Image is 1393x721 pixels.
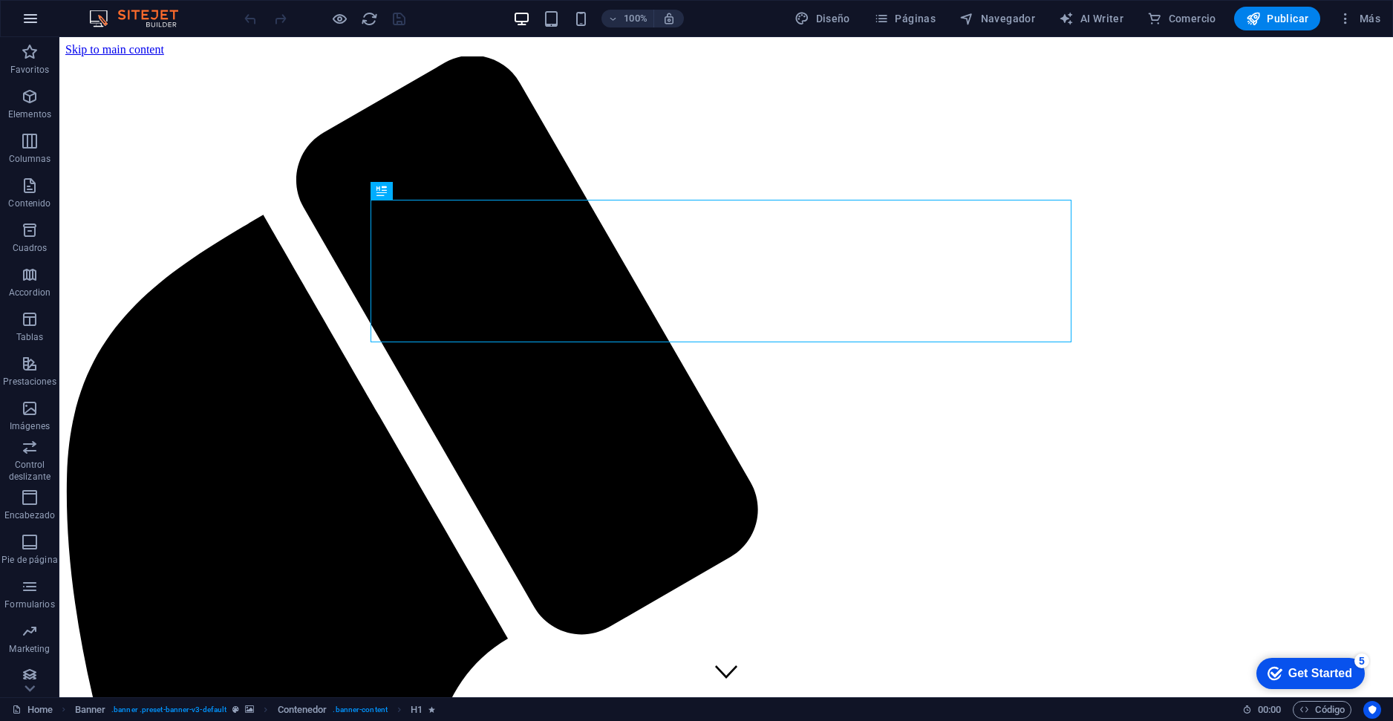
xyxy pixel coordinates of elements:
[278,701,327,719] span: Haz clic para seleccionar y doble clic para editar
[4,598,54,610] p: Formularios
[789,7,856,30] div: Diseño (Ctrl+Alt+Y)
[330,10,348,27] button: Haz clic para salir del modo de previsualización y seguir editando
[1059,11,1123,26] span: AI Writer
[1338,11,1380,26] span: Más
[1258,701,1281,719] span: 00 00
[428,705,435,714] i: El elemento contiene una animación
[868,7,942,30] button: Páginas
[9,287,50,298] p: Accordion
[111,701,226,719] span: . banner .preset-banner-v3-default
[75,701,436,719] nav: breadcrumb
[12,701,53,719] a: Haz clic para cancelar la selección y doble clic para abrir páginas
[8,198,50,209] p: Contenido
[959,11,1035,26] span: Navegador
[4,509,55,521] p: Encabezado
[12,7,120,39] div: Get Started 5 items remaining, 0% complete
[85,10,197,27] img: Editor Logo
[6,6,105,19] a: Skip to main content
[361,10,378,27] i: Volver a cargar página
[795,11,850,26] span: Diseño
[1,554,57,566] p: Pie de página
[10,64,49,76] p: Favoritos
[333,701,387,719] span: . banner-content
[874,11,936,26] span: Páginas
[1246,11,1309,26] span: Publicar
[1242,701,1282,719] h6: Tiempo de la sesión
[1141,7,1222,30] button: Comercio
[1299,701,1345,719] span: Código
[411,701,423,719] span: Haz clic para seleccionar y doble clic para editar
[360,10,378,27] button: reload
[10,420,50,432] p: Imágenes
[1234,7,1321,30] button: Publicar
[75,701,106,719] span: Haz clic para seleccionar y doble clic para editar
[1293,701,1351,719] button: Código
[3,376,56,388] p: Prestaciones
[1332,7,1386,30] button: Más
[1268,704,1270,715] span: :
[44,16,108,30] div: Get Started
[1053,7,1129,30] button: AI Writer
[9,153,51,165] p: Columnas
[8,108,51,120] p: Elementos
[624,10,647,27] h6: 100%
[110,3,125,18] div: 5
[1147,11,1216,26] span: Comercio
[953,7,1041,30] button: Navegador
[9,643,50,655] p: Marketing
[245,705,254,714] i: Este elemento contiene un fondo
[601,10,654,27] button: 100%
[13,242,48,254] p: Cuadros
[789,7,856,30] button: Diseño
[232,705,239,714] i: Este elemento es un preajuste personalizable
[16,331,44,343] p: Tablas
[1363,701,1381,719] button: Usercentrics
[662,12,676,25] i: Al redimensionar, ajustar el nivel de zoom automáticamente para ajustarse al dispositivo elegido.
